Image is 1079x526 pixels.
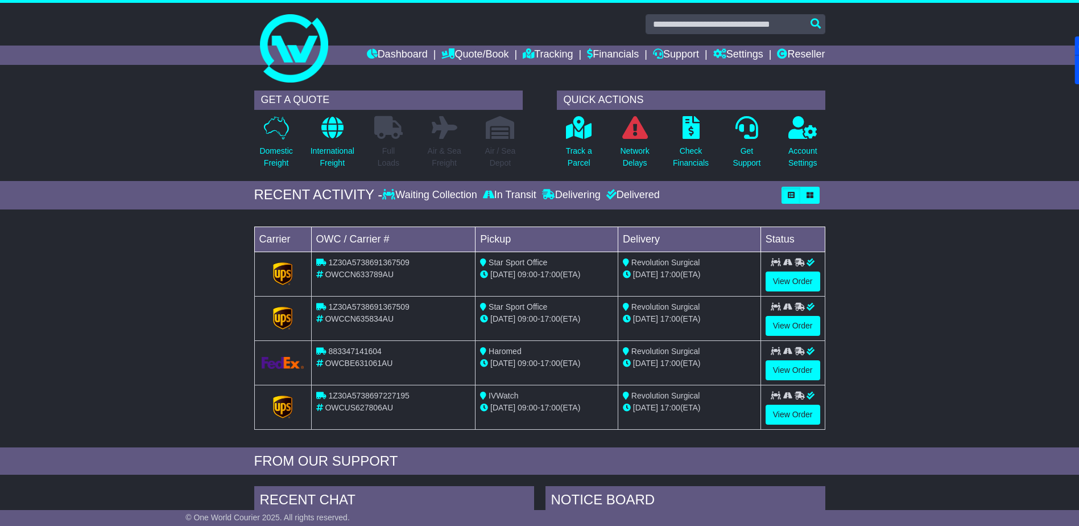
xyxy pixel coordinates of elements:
div: Delivering [539,189,603,202]
span: OWCUS627806AU [325,403,393,412]
a: Settings [713,46,763,65]
span: [DATE] [633,314,658,323]
span: [DATE] [490,314,515,323]
p: Get Support [733,145,760,169]
span: Revolution Surgical [631,391,700,400]
td: Pickup [476,227,618,252]
p: Account Settings [788,145,817,169]
a: View Order [766,360,820,380]
div: (ETA) [623,357,756,369]
a: NetworkDelays [619,116,650,175]
a: Financials [587,46,639,65]
div: GET A QUOTE [254,91,523,110]
div: - (ETA) [480,313,613,325]
span: 09:00 [518,270,538,279]
td: Carrier [254,227,311,252]
span: [DATE] [490,270,515,279]
span: OWCCN633789AU [325,270,394,279]
a: Tracking [523,46,573,65]
p: Check Financials [673,145,709,169]
a: GetSupport [732,116,761,175]
span: © One World Courier 2025. All rights reserved. [185,513,350,522]
td: OWC / Carrier # [311,227,476,252]
div: Delivered [603,189,660,202]
a: View Order [766,405,820,425]
p: International Freight [311,145,354,169]
p: Air & Sea Freight [428,145,461,169]
a: Support [653,46,699,65]
div: - (ETA) [480,269,613,281]
span: 17:00 [660,359,680,368]
td: Status [760,227,825,252]
span: 09:00 [518,359,538,368]
span: 17:00 [660,403,680,412]
span: 17:00 [540,270,560,279]
span: 09:00 [518,314,538,323]
p: Air / Sea Depot [485,145,516,169]
td: Delivery [618,227,760,252]
span: Revolution Surgical [631,258,700,267]
a: Quote/Book [441,46,509,65]
a: DomesticFreight [259,116,293,175]
p: Track a Parcel [566,145,592,169]
a: AccountSettings [788,116,818,175]
span: [DATE] [490,403,515,412]
img: GetCarrierServiceLogo [262,357,304,369]
div: In Transit [480,189,539,202]
img: GetCarrierServiceLogo [273,307,292,330]
div: (ETA) [623,313,756,325]
div: FROM OUR SUPPORT [254,453,825,470]
div: (ETA) [623,402,756,414]
span: 17:00 [540,359,560,368]
span: [DATE] [633,270,658,279]
div: RECENT ACTIVITY - [254,187,383,203]
span: 1Z30A5738697227195 [328,391,409,400]
a: Track aParcel [565,116,593,175]
a: View Order [766,316,820,336]
span: 17:00 [540,314,560,323]
span: 17:00 [540,403,560,412]
span: 1Z30A5738691367509 [328,302,409,311]
div: QUICK ACTIONS [557,91,825,110]
a: Reseller [777,46,825,65]
span: [DATE] [633,359,658,368]
span: 17:00 [660,314,680,323]
span: 17:00 [660,270,680,279]
div: RECENT CHAT [254,486,534,517]
div: - (ETA) [480,402,613,414]
div: (ETA) [623,269,756,281]
div: NOTICE BOARD [545,486,825,517]
div: - (ETA) [480,357,613,369]
a: View Order [766,272,820,291]
span: [DATE] [633,403,658,412]
span: OWCBE631061AU [325,359,392,368]
span: Haromed [489,347,522,356]
span: Revolution Surgical [631,347,700,356]
a: InternationalFreight [310,116,355,175]
span: 1Z30A5738691367509 [328,258,409,267]
span: IVWatch [489,391,518,400]
span: [DATE] [490,359,515,368]
p: Full Loads [374,145,403,169]
p: Domestic Freight [259,145,292,169]
span: OWCCN635834AU [325,314,394,323]
img: GetCarrierServiceLogo [273,396,292,418]
span: Star Sport Office [489,258,547,267]
span: 883347141604 [328,347,381,356]
a: CheckFinancials [672,116,709,175]
img: GetCarrierServiceLogo [273,262,292,285]
a: Dashboard [367,46,428,65]
p: Network Delays [620,145,649,169]
span: Star Sport Office [489,302,547,311]
span: Revolution Surgical [631,302,700,311]
span: 09:00 [518,403,538,412]
div: Waiting Collection [382,189,479,202]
